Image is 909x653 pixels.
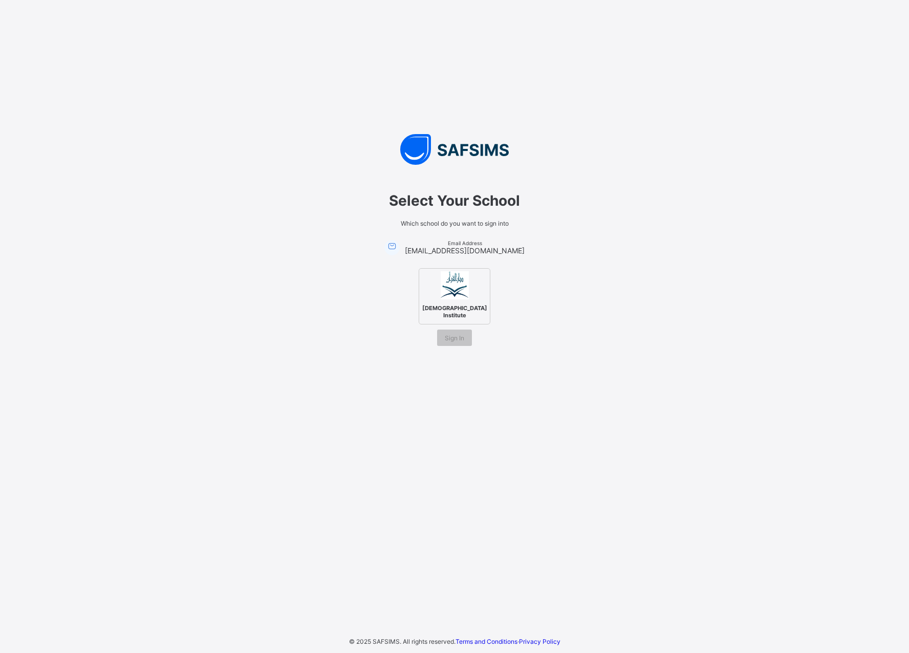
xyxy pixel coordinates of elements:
img: SAFSIMS Logo [301,134,608,165]
img: Darul Quran Institute [441,271,469,299]
a: Terms and Conditions [456,638,517,645]
span: [DEMOGRAPHIC_DATA] Institute [420,302,490,321]
span: · [456,638,560,645]
a: Privacy Policy [519,638,560,645]
span: Email Address [405,240,525,246]
span: Sign In [445,334,464,342]
span: [EMAIL_ADDRESS][DOMAIN_NAME] [405,246,525,255]
span: Select Your School [311,192,598,209]
span: Which school do you want to sign into [311,220,598,227]
span: © 2025 SAFSIMS. All rights reserved. [349,638,456,645]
